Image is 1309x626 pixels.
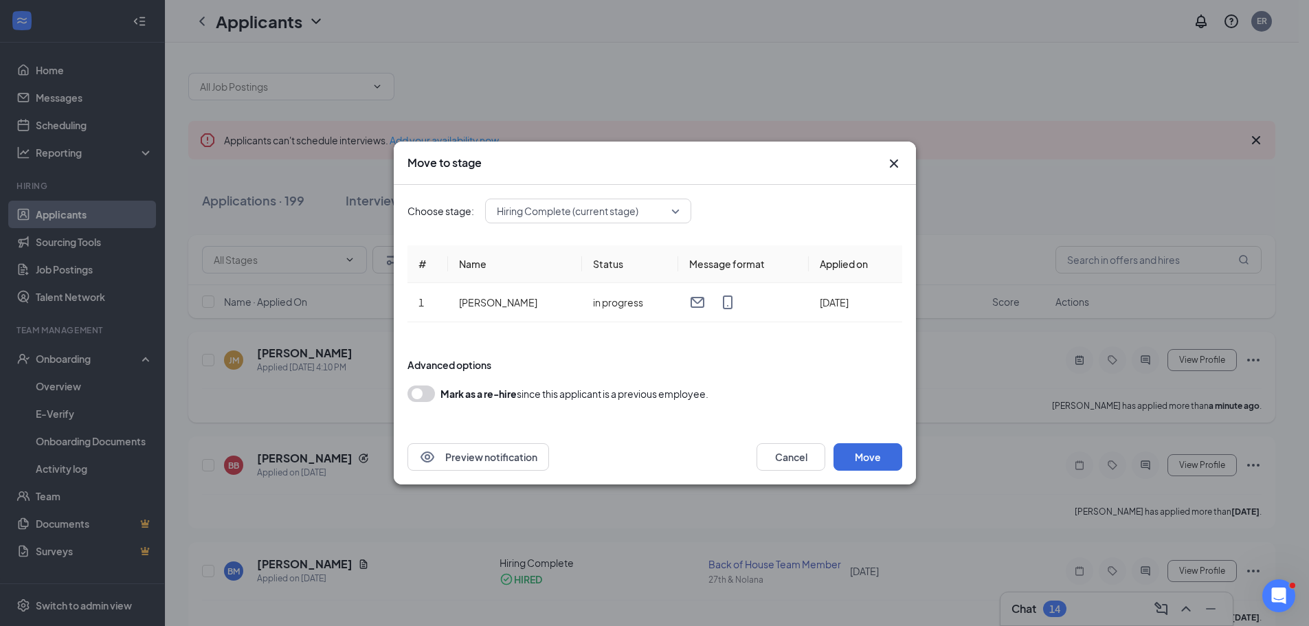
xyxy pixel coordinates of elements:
[407,443,549,471] button: EyePreview notification
[440,388,517,400] b: Mark as a re-hire
[497,201,638,221] span: Hiring Complete (current stage)
[678,245,809,283] th: Message format
[407,358,902,372] div: Advanced options
[808,245,902,283] th: Applied on
[689,294,706,311] svg: Email
[833,443,902,471] button: Move
[1262,579,1295,612] iframe: Intercom live chat
[419,449,436,465] svg: Eye
[407,245,448,283] th: #
[440,385,708,402] div: since this applicant is a previous employee.
[886,155,902,172] svg: Cross
[447,283,581,322] td: [PERSON_NAME]
[447,245,581,283] th: Name
[719,294,736,311] svg: MobileSms
[418,296,424,309] span: 1
[581,245,678,283] th: Status
[581,283,678,322] td: in progress
[886,155,902,172] button: Close
[407,203,474,219] span: Choose stage:
[808,283,902,322] td: [DATE]
[757,443,825,471] button: Cancel
[407,155,482,170] h3: Move to stage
